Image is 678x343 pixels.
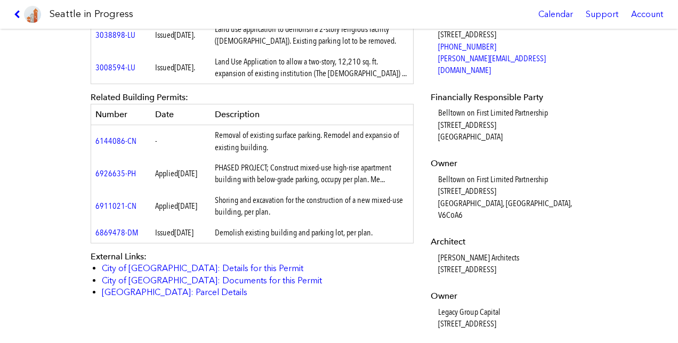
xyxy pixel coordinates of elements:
th: Date [151,104,211,125]
a: 3008594-LU [95,62,135,72]
a: 6144086-CN [95,136,136,146]
td: Applied [151,158,211,190]
a: 6869478-DM [95,227,138,238]
dd: [PERSON_NAME] [STREET_ADDRESS] [438,17,585,77]
a: [GEOGRAPHIC_DATA]: Parcel Details [102,287,247,297]
a: 3038898-LU [95,30,135,40]
dd: Belltown on First Limited Partnership [STREET_ADDRESS] [GEOGRAPHIC_DATA] [438,107,585,143]
td: Issued [151,223,211,243]
a: 6911021-CN [95,201,136,211]
a: [PHONE_NUMBER] [438,42,496,52]
span: Related Building Permits: [91,92,188,102]
span: [DATE] [174,62,193,72]
td: Land use application to demolish a 2-story religious facility ([DEMOGRAPHIC_DATA]). Existing park... [211,19,414,51]
span: [DATE] [178,168,197,178]
dt: Owner [431,158,585,169]
a: City of [GEOGRAPHIC_DATA]: Details for this Permit [102,263,303,273]
td: Shoring and excavation for the construction of a new mixed-use building, per plan. [211,190,414,223]
th: Description [211,104,414,125]
dd: [PERSON_NAME] Architects [STREET_ADDRESS] [438,252,585,276]
th: Number [91,104,151,125]
a: City of [GEOGRAPHIC_DATA]: Documents for this Permit [102,275,322,285]
dt: Owner [431,290,585,302]
td: Land Use Application to allow a two-story, 12,210 sq. ft. expansion of existing institution (The ... [211,52,414,84]
span: External Links: [91,251,147,262]
h1: Seattle in Progress [50,7,133,21]
td: Issued . [151,19,211,51]
span: [DATE] [174,30,193,40]
img: favicon-96x96.png [24,6,41,23]
td: Demolish existing building and parking lot, per plan. [211,223,414,243]
span: [DATE] [174,227,193,238]
dt: Financially Responsible Party [431,92,585,103]
td: Issued . [151,52,211,84]
td: Removal of existing surface parking. Remodel and expansio of existing building. [211,125,414,158]
dd: Belltown on First Limited Partnership [STREET_ADDRESS] [GEOGRAPHIC_DATA], [GEOGRAPHIC_DATA], V6C0A6 [438,174,585,222]
a: [PERSON_NAME][EMAIL_ADDRESS][DOMAIN_NAME] [438,53,546,75]
td: PHASED PROJECT; Construct mixed-use high-rise apartment building with below-grade parking, occupy... [211,158,414,190]
dt: Architect [431,236,585,248]
td: - [151,125,211,158]
td: Applied [151,190,211,223]
a: 6926635-PH [95,168,136,178]
span: [DATE] [178,201,197,211]
dd: Legacy Group Capital [STREET_ADDRESS] [438,306,585,330]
